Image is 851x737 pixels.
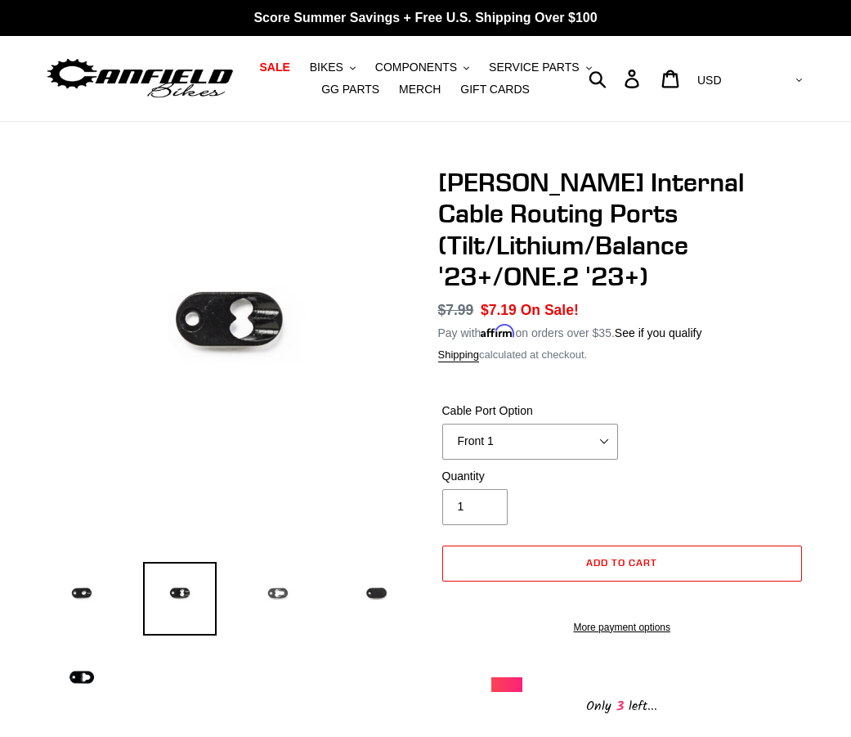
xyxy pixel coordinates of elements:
[438,302,474,318] s: $7.99
[251,56,298,79] a: SALE
[521,299,579,321] span: On Sale!
[442,468,618,485] label: Quantity
[481,302,517,318] span: $7.19
[310,61,343,74] span: BIKES
[481,56,599,79] button: SERVICE PARTS
[367,56,477,79] button: COMPONENTS
[611,696,629,717] span: 3
[321,83,379,97] span: GG PARTS
[438,347,807,363] div: calculated at checkout.
[481,324,515,338] span: Affirm
[442,546,803,582] button: Add to cart
[460,83,530,97] span: GIFT CARDS
[339,562,413,636] img: Load image into Gallery viewer, Canfield Internal Cable Routing Ports (Tilt/Lithium/Balance &#39;...
[45,562,119,636] img: Load image into Gallery viewer, Canfield Internal Cable Routing Ports (Tilt/Lithium/Balance &#39;...
[452,79,538,101] a: GIFT CARDS
[45,55,235,102] img: Canfield Bikes
[391,79,449,101] a: MERCH
[438,167,807,293] h1: [PERSON_NAME] Internal Cable Routing Ports (Tilt/Lithium/Balance '23+/ONE.2 '23+)
[143,562,217,636] img: Load image into Gallery viewer, Canfield Internal Cable Routing Ports (Tilt/Lithium/Balance &#39;...
[302,56,364,79] button: BIKES
[259,61,289,74] span: SALE
[399,83,441,97] span: MERCH
[489,61,579,74] span: SERVICE PARTS
[438,348,480,362] a: Shipping
[375,61,457,74] span: COMPONENTS
[491,692,753,717] div: Only left...
[615,326,702,339] a: See if you qualify - Learn more about Affirm Financing (opens in modal)
[313,79,387,101] a: GG PARTS
[442,620,803,635] a: More payment options
[438,321,702,342] p: Pay with on orders over $35.
[45,640,119,714] img: Load image into Gallery viewer, Canfield Internal Cable Routing Ports (Tilt/Lithium/Balance &#39;...
[241,562,315,636] img: Load image into Gallery viewer, Canfield Internal Cable Routing Ports (Tilt/Lithium/Balance &#39;...
[586,556,657,568] span: Add to cart
[442,402,618,420] label: Cable Port Option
